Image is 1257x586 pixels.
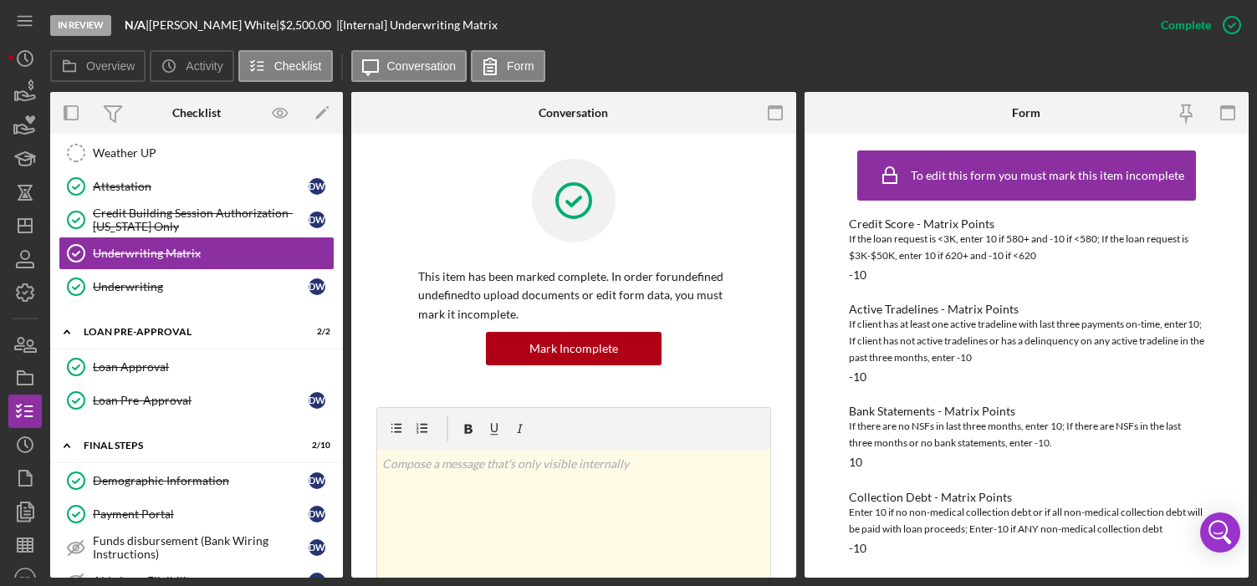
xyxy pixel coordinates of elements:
[300,441,330,451] div: 2 / 10
[125,18,149,32] div: |
[59,237,335,270] a: Underwriting Matrix
[849,231,1204,264] div: If the loan request is <3K, enter 10 if 580+ and -10 if <580; If the loan request is $3K-$50K, en...
[59,270,335,303] a: UnderwritingDW
[911,169,1184,182] div: To edit this form you must mark this item incomplete
[59,350,335,384] a: Loan Approval
[336,18,498,32] div: | [Internal] Underwriting Matrix
[309,539,325,556] div: D W
[59,497,335,531] a: Payment PortalDW
[84,327,289,337] div: Loan Pre-Approval
[309,472,325,489] div: D W
[59,203,335,237] a: Credit Building Session Authorization- [US_STATE] OnlyDW
[1012,106,1040,120] div: Form
[309,392,325,409] div: D W
[849,268,866,282] div: -10
[418,268,729,324] p: This item has been marked complete. In order for undefined undefined to upload documents or edit ...
[93,180,309,193] div: Attestation
[59,170,335,203] a: AttestationDW
[150,50,233,82] button: Activity
[59,531,335,564] a: Funds disbursement (Bank Wiring Instructions)DW
[539,106,608,120] div: Conversation
[125,18,146,32] b: N/A
[149,18,279,32] div: [PERSON_NAME] White |
[50,50,146,82] button: Overview
[20,574,31,583] text: PB
[93,247,334,260] div: Underwriting Matrix
[849,504,1204,538] div: Enter 10 if no non-medical collection debt or if all non-medical collection debt will be paid wit...
[309,506,325,522] div: D W
[93,360,334,374] div: Loan Approval
[309,178,325,195] div: D W
[238,50,333,82] button: Checklist
[849,456,862,469] div: 10
[172,106,221,120] div: Checklist
[93,146,334,160] div: Weather UP
[50,15,111,36] div: In Review
[309,278,325,295] div: D W
[84,441,289,451] div: FINAL STEPS
[507,59,534,73] label: Form
[59,384,335,417] a: Loan Pre-ApprovalDW
[486,332,662,365] button: Mark Incomplete
[1161,8,1211,42] div: Complete
[387,59,457,73] label: Conversation
[529,332,618,365] div: Mark Incomplete
[1144,8,1249,42] button: Complete
[300,327,330,337] div: 2 / 2
[849,303,1204,316] div: Active Tradelines - Matrix Points
[93,507,309,521] div: Payment Portal
[471,50,545,82] button: Form
[93,280,309,293] div: Underwriting
[274,59,322,73] label: Checklist
[351,50,468,82] button: Conversation
[849,217,1204,231] div: Credit Score - Matrix Points
[309,211,325,228] div: D W
[93,206,309,233] div: Credit Building Session Authorization- [US_STATE] Only
[86,59,135,73] label: Overview
[93,534,309,561] div: Funds disbursement (Bank Wiring Instructions)
[279,18,336,32] div: $2,500.00
[59,464,335,497] a: Demographic InformationDW
[59,136,335,170] a: Weather UP
[93,394,309,407] div: Loan Pre-Approval
[849,316,1204,366] div: If client has at least one active tradeline with last three payments on-time, enter10; If client ...
[849,542,866,555] div: -10
[1200,512,1240,553] div: Open Intercom Messenger
[849,370,866,384] div: -10
[849,418,1204,451] div: If there are no NSFs in last three months, enter 10; If there are NSFs in the last three months o...
[849,405,1204,418] div: Bank Statements - Matrix Points
[186,59,222,73] label: Activity
[849,491,1204,504] div: Collection Debt - Matrix Points
[93,474,309,487] div: Demographic Information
